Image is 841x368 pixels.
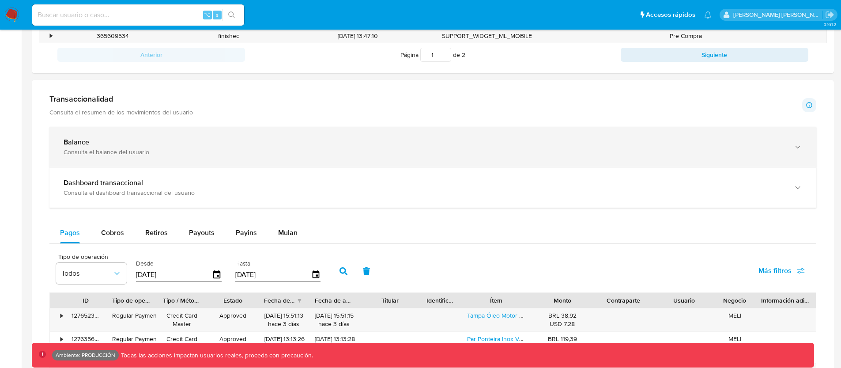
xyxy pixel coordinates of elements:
div: • [50,32,52,40]
a: Notificaciones [704,11,712,19]
button: Anterior [57,48,245,62]
p: victor.david@mercadolibre.com.co [733,11,822,19]
div: [DATE] 13:47:10 [287,29,429,43]
span: s [216,11,219,19]
a: Salir [825,10,834,19]
span: Accesos rápidos [646,10,695,19]
div: Pre Compra [545,29,826,43]
span: 3.161.2 [824,21,837,28]
p: Ambiente: PRODUCCIÓN [56,353,115,357]
p: Todas las acciones impactan usuarios reales, proceda con precaución. [119,351,313,360]
div: 365609534 [55,29,171,43]
button: Siguiente [621,48,808,62]
input: Buscar usuario o caso... [32,9,244,21]
div: finished [171,29,287,43]
span: Página de [400,48,465,62]
span: ⌥ [204,11,211,19]
span: 2 [462,50,465,59]
button: search-icon [223,9,241,21]
div: SUPPORT_WIDGET_ML_MOBILE [429,29,545,43]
